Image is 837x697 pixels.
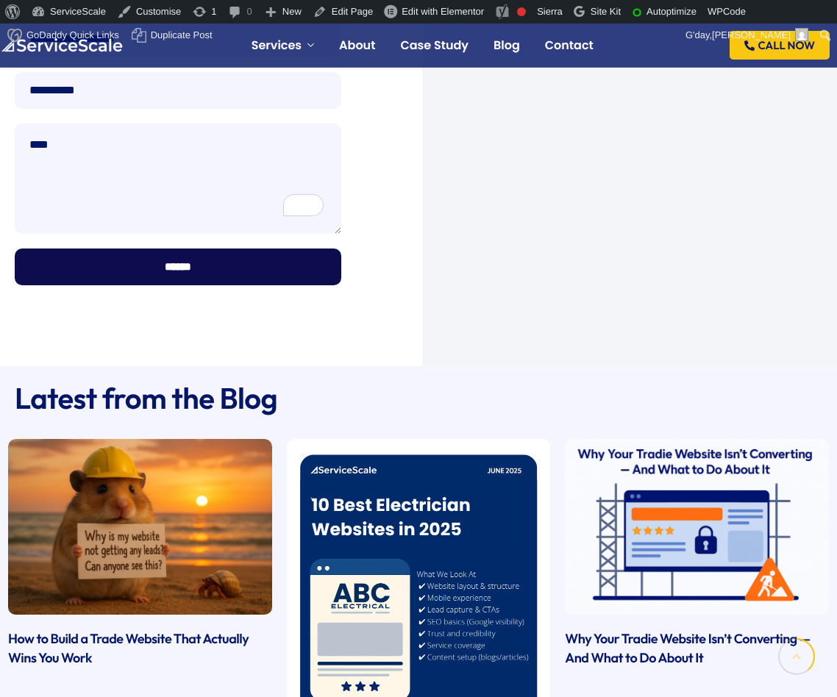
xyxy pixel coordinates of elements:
[15,380,277,417] a: Latest from the Blog
[494,40,520,51] a: Blog
[565,630,811,666] a: Why Your Tradie Website Isn’t Converting — And What to Do About It
[252,40,314,51] a: Services
[8,630,249,666] a: How to Build a Trade Website That Actually Wins You Work
[545,40,594,51] a: Contact
[15,124,341,234] textarea: To enrich screen reader interactions, please activate Accessibility in Grammarly extension settings
[400,40,469,51] a: Case Study
[151,24,213,47] span: Duplicate Post
[712,29,791,40] span: [PERSON_NAME]
[26,24,119,47] span: GoDaddy Quick Links
[680,24,814,47] a: G'day,
[758,40,815,51] span: CALL NOW
[339,40,375,51] a: About
[517,7,526,16] div: Needs improvement
[402,6,484,17] span: Edit with Elementor
[591,6,621,17] span: Site Kit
